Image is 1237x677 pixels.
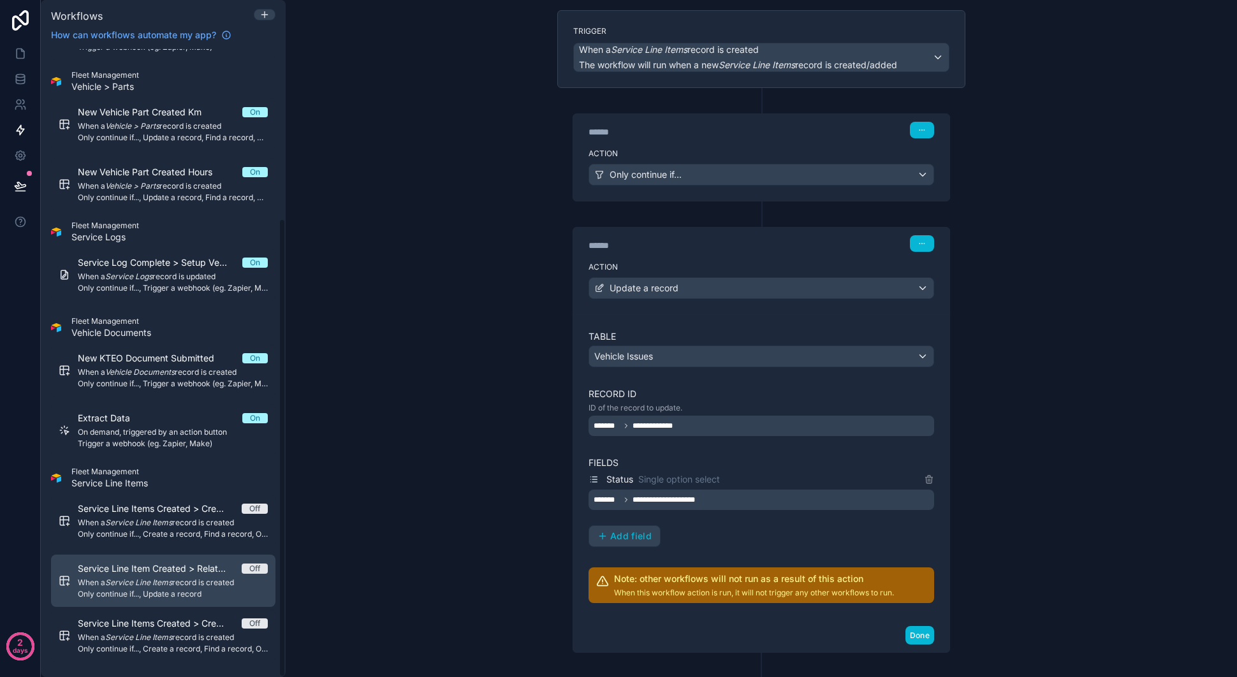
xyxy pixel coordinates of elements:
span: How can workflows automate my app? [51,29,216,41]
button: Only continue if... [589,164,934,186]
span: Add field [610,530,652,542]
span: Update a record [610,282,678,295]
button: Vehicle Issues [589,346,934,367]
span: When a record is created [579,43,759,56]
span: Status [606,473,633,486]
label: Record ID [589,388,934,400]
button: Update a record [589,277,934,299]
button: When aService Line Itemsrecord is createdThe workflow will run when a newService Line Itemsrecord... [573,43,949,72]
span: Workflows [51,10,103,22]
label: Table [589,330,934,343]
span: Only continue if... [610,168,682,181]
label: Action [589,149,934,159]
button: Done [905,626,934,644]
h2: Note: other workflows will not run as a result of this action [614,572,894,585]
button: Add field [589,525,661,547]
span: Vehicle Issues [594,350,653,363]
button: Add field [589,526,660,546]
span: The workflow will run when a new record is created/added [579,59,897,70]
label: Trigger [573,26,949,36]
label: Action [589,262,934,272]
a: How can workflows automate my app? [46,29,237,41]
em: Service Line Items [611,44,687,55]
em: Service Line Items [719,59,795,70]
label: Fields [589,456,934,469]
p: days [13,641,28,659]
p: When this workflow action is run, it will not trigger any other workflows to run. [614,588,894,598]
p: 2 [17,636,23,649]
span: Single option select [638,473,720,486]
p: ID of the record to update. [589,403,934,413]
